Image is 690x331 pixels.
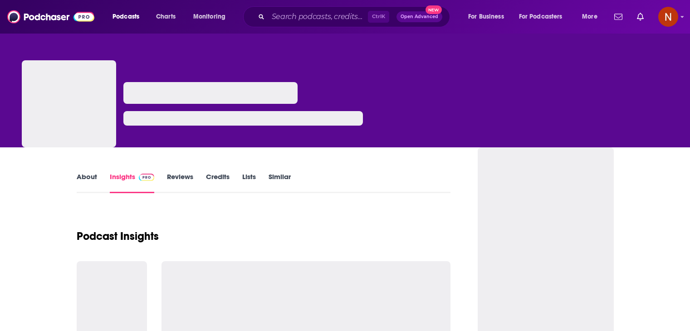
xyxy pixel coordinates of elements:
span: Ctrl K [368,11,389,23]
a: Credits [206,172,230,193]
a: Show notifications dropdown [611,9,626,24]
a: About [77,172,97,193]
span: Charts [156,10,176,23]
button: open menu [462,10,515,24]
button: open menu [513,10,576,24]
div: Search podcasts, credits, & more... [252,6,459,27]
button: open menu [576,10,609,24]
a: Lists [242,172,256,193]
button: open menu [187,10,237,24]
span: Monitoring [193,10,225,23]
button: Open AdvancedNew [396,11,442,22]
a: Charts [150,10,181,24]
a: Show notifications dropdown [633,9,647,24]
span: Logged in as AdelNBM [658,7,678,27]
button: open menu [106,10,151,24]
button: Show profile menu [658,7,678,27]
img: Podchaser Pro [139,174,155,181]
a: Similar [269,172,291,193]
span: Podcasts [113,10,139,23]
h1: Podcast Insights [77,229,159,243]
span: New [426,5,442,14]
a: InsightsPodchaser Pro [110,172,155,193]
span: More [582,10,597,23]
img: Podchaser - Follow, Share and Rate Podcasts [7,8,94,25]
a: Reviews [167,172,193,193]
input: Search podcasts, credits, & more... [268,10,368,24]
span: Open Advanced [401,15,438,19]
img: User Profile [658,7,678,27]
span: For Business [468,10,504,23]
span: For Podcasters [519,10,563,23]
